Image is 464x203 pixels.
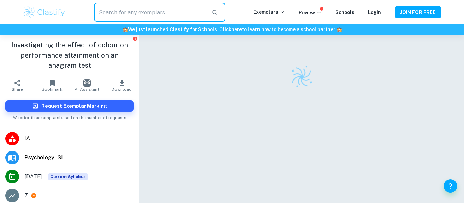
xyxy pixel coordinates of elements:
input: Search for any exemplars... [94,3,206,22]
span: 🏫 [122,27,128,32]
button: Download [104,76,139,95]
span: [DATE] [24,172,42,181]
span: Download [112,87,132,92]
a: Schools [335,9,354,15]
button: JOIN FOR FREE [395,6,441,18]
h6: We just launched Clastify for Schools. Click to learn how to become a school partner. [1,26,463,33]
button: Help and Feedback [444,179,457,193]
p: 7 [24,191,28,200]
a: here [231,27,242,32]
p: Review [299,9,322,16]
a: Login [368,9,381,15]
span: IA [24,135,134,143]
span: Current Syllabus [48,173,88,180]
button: AI Assistant [70,76,104,95]
button: Report issue [133,36,138,41]
span: 🏫 [336,27,342,32]
span: Share [12,87,23,92]
span: Bookmark [42,87,63,92]
h1: Investigating the effect of colour on performance attainment on an anagram test [5,40,134,70]
p: Exemplars [253,8,285,16]
div: This exemplar is based on the current syllabus. Feel free to refer to it for inspiration/ideas wh... [48,173,88,180]
h6: Request Exemplar Marking [41,102,107,110]
img: Clastify logo [23,5,66,19]
span: Psychology - SL [24,154,134,162]
span: We prioritize exemplars based on the number of requests [13,112,126,121]
button: Bookmark [35,76,69,95]
img: AI Assistant [83,79,91,87]
img: Clastify logo [287,62,316,92]
span: AI Assistant [75,87,99,92]
button: Request Exemplar Marking [5,100,134,112]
